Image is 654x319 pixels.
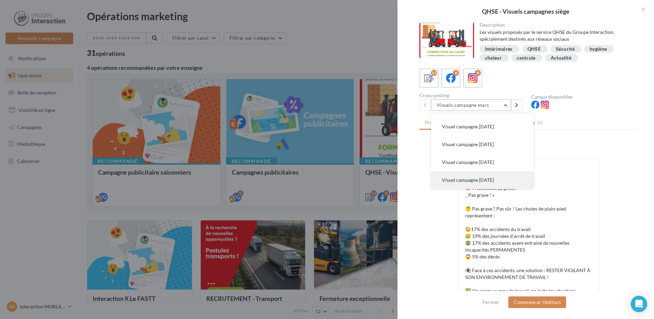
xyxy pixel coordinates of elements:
button: Visuel campagne [DATE] [431,171,534,189]
div: 13 [431,70,437,76]
button: Visuels campagne mars [431,99,511,111]
div: Canaux disponibles [531,94,638,99]
div: QHSE - Visuels campagnes siège [408,8,643,14]
div: hygiène [590,47,607,52]
div: Intérimaires [485,47,512,52]
div: Open Intercom Messenger [631,296,647,312]
div: Description [480,23,632,27]
div: QHSE [527,47,541,52]
span: Visuel campagne [DATE] [442,141,494,147]
div: Sécurité [556,47,575,52]
span: Visuel campagne [DATE] [442,177,494,183]
div: Cross-posting [419,93,526,98]
div: 8 [453,70,459,76]
span: Visuel campagne [DATE] [442,124,494,129]
span: (0) [537,120,543,125]
button: Visuel campagne [DATE] [431,118,534,136]
button: Fermer [480,298,502,306]
button: Visuel campagne [DATE] [431,153,534,171]
button: Commencer l'édition [508,296,566,308]
span: Visuel campagne [DATE] [442,159,494,165]
div: Actualité [551,55,571,61]
div: chaleur [485,55,502,61]
div: canicule [517,55,536,61]
div: Les visuels proposés par le service QHSE du Groupe Interaction, spécialement destinés aux réseaux... [480,29,632,42]
button: Visuel campagne [DATE] [431,136,534,153]
div: 8 [475,70,481,76]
